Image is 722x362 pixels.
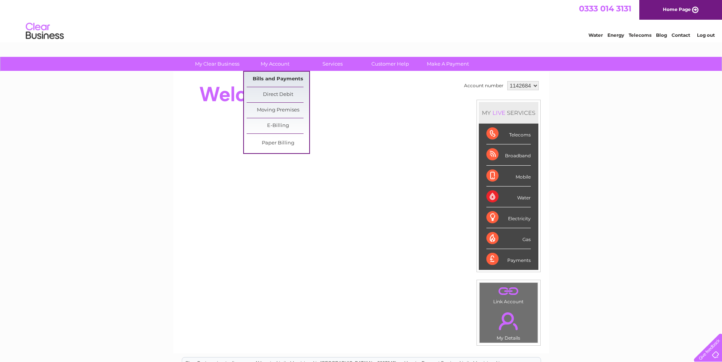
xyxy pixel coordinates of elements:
[247,103,309,118] a: Moving Premises
[486,166,531,186] div: Mobile
[486,207,531,228] div: Electricity
[579,4,631,13] a: 0333 014 3131
[491,109,507,116] div: LIVE
[417,57,479,71] a: Make A Payment
[479,102,538,124] div: MY SERVICES
[588,32,603,38] a: Water
[182,4,541,37] div: Clear Business is a trading name of Verastar Limited (registered in [GEOGRAPHIC_DATA] No. 3667643...
[247,72,309,87] a: Bills and Payments
[247,136,309,151] a: Paper Billing
[672,32,690,38] a: Contact
[479,306,538,343] td: My Details
[486,144,531,165] div: Broadband
[607,32,624,38] a: Energy
[481,308,536,334] a: .
[486,186,531,207] div: Water
[486,124,531,144] div: Telecoms
[25,20,64,43] img: logo.png
[486,228,531,249] div: Gas
[359,57,422,71] a: Customer Help
[186,57,249,71] a: My Clear Business
[481,285,536,298] a: .
[479,282,538,306] td: Link Account
[247,87,309,102] a: Direct Debit
[486,249,531,270] div: Payments
[656,32,667,38] a: Blog
[244,57,306,71] a: My Account
[247,118,309,133] a: E-Billing
[629,32,651,38] a: Telecoms
[697,32,715,38] a: Log out
[462,79,505,92] td: Account number
[301,57,364,71] a: Services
